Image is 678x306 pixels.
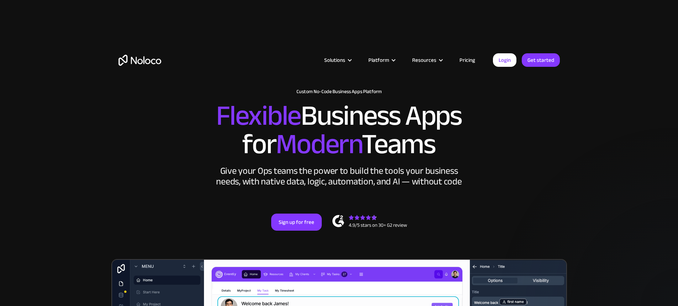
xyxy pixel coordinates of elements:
div: Platform [368,55,389,65]
div: Solutions [324,55,345,65]
h2: Business Apps for Teams [119,102,560,159]
div: Resources [412,55,436,65]
a: Sign up for free [271,214,322,231]
span: Flexible [216,89,301,142]
div: Solutions [315,55,359,65]
div: Resources [403,55,451,65]
a: Pricing [451,55,484,65]
div: Platform [359,55,403,65]
div: Give your Ops teams the power to build the tools your business needs, with native data, logic, au... [215,166,464,187]
a: Get started [522,53,560,67]
a: Login [493,53,516,67]
span: Modern [276,118,362,171]
a: home [119,55,161,66]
